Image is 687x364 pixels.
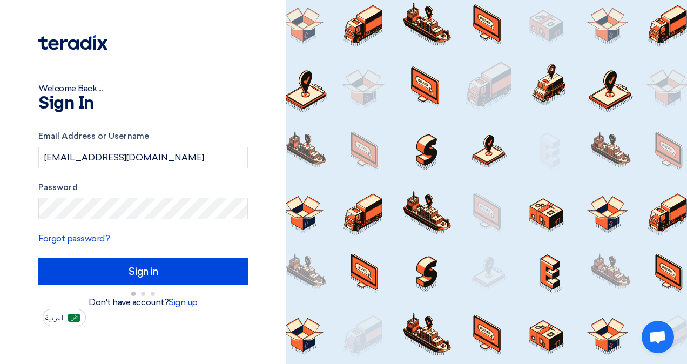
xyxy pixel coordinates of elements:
[38,95,248,112] h1: Sign In
[38,82,248,95] div: Welcome Back ...
[38,130,248,143] label: Email Address or Username
[38,233,110,244] a: Forgot password?
[38,258,248,285] input: Sign in
[43,309,86,326] button: العربية
[68,314,80,322] img: ar-AR.png
[38,35,107,50] img: Teradix logo
[38,147,248,168] input: Enter your business email or username
[38,296,248,309] div: Don't have account?
[642,321,674,353] div: Open chat
[45,314,65,322] span: العربية
[38,181,248,194] label: Password
[169,297,198,307] a: Sign up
